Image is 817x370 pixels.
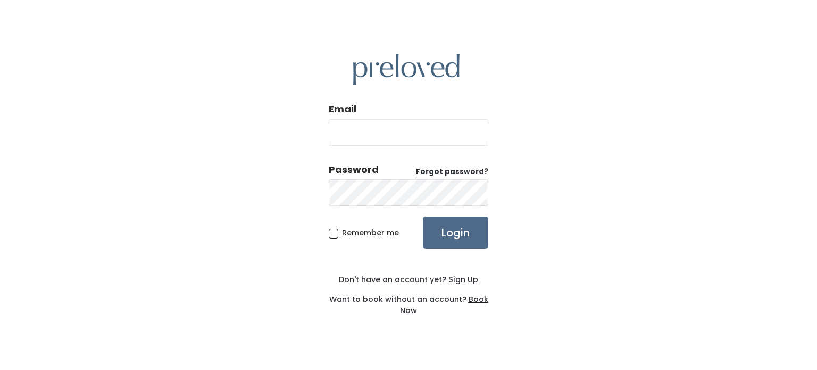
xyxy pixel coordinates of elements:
[329,102,356,116] label: Email
[416,167,488,177] a: Forgot password?
[329,285,488,316] div: Want to book without an account?
[423,217,488,249] input: Login
[329,163,379,177] div: Password
[342,227,399,238] span: Remember me
[329,274,488,285] div: Don't have an account yet?
[446,274,478,285] a: Sign Up
[353,54,460,85] img: preloved logo
[400,294,488,316] a: Book Now
[448,274,478,285] u: Sign Up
